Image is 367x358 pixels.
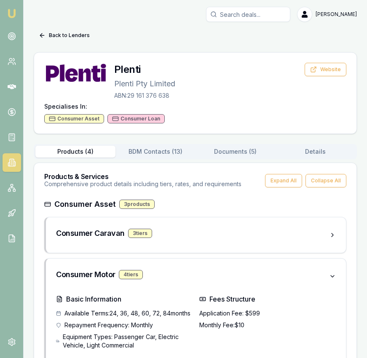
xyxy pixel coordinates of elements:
p: Plenti Pty Limited [114,78,175,90]
h4: Fees Structure [199,294,336,304]
p: Comprehensive product details including tiers, rates, and requirements [44,180,241,188]
input: Search deals [206,7,290,22]
div: 4 tier s [119,270,143,279]
span: Available Terms: 24, 36, 48, 60, 72, 84 months [64,309,190,318]
span: [PERSON_NAME] [316,11,357,18]
div: 3 products [119,200,155,209]
span: Application Fee: $599 [199,309,260,318]
h4: Specialises In: [44,102,346,111]
p: ABN: 29 161 376 638 [114,91,175,100]
button: BDM Contacts ( 13 ) [115,146,196,158]
span: Equipment Types: Passenger Car, Electric Vehicle, Light Commercial [63,333,193,350]
h3: Consumer Motor [56,269,115,281]
button: Details [275,146,355,158]
h3: Plenti [114,63,175,76]
button: Back to Lenders [34,29,95,42]
button: Expand All [265,174,302,187]
div: Consumer Loan [107,114,165,123]
span: Repayment Frequency: Monthly [64,321,153,329]
button: Website [305,63,346,76]
button: Collapse All [305,174,346,187]
div: 3 tier s [128,229,152,238]
h3: Products & Services [44,173,241,180]
div: Consumer Asset [44,114,104,123]
h4: Basic Information [56,294,193,304]
h3: Consumer Asset [54,198,116,210]
img: Plenti logo [44,63,107,83]
span: Monthly Fee: $10 [199,321,244,329]
h3: Consumer Caravan [56,227,125,239]
img: emu-icon-u.png [7,8,17,19]
button: Documents ( 5 ) [196,146,276,158]
button: Products ( 4 ) [35,146,115,158]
